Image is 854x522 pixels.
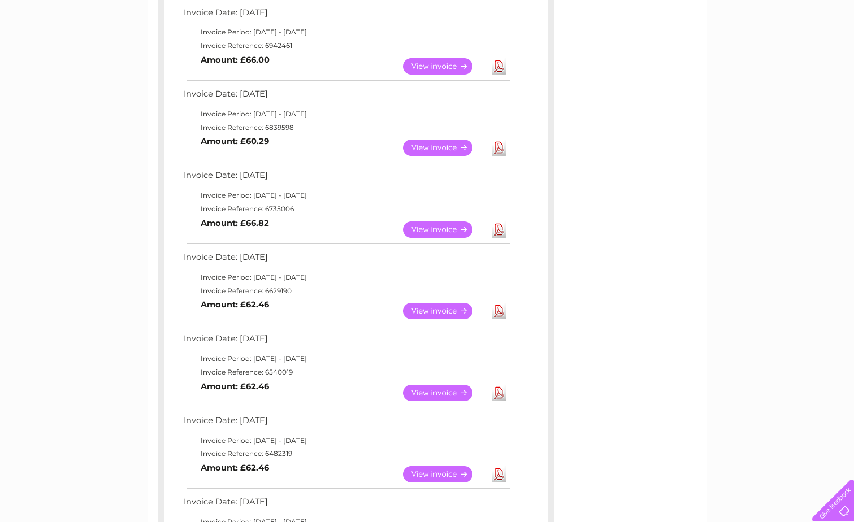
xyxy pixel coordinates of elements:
a: Log out [817,48,843,56]
a: View [403,303,486,319]
b: Amount: £66.82 [201,218,269,228]
a: Blog [756,48,772,56]
td: Invoice Period: [DATE] - [DATE] [181,271,511,284]
a: Download [492,58,506,75]
td: Invoice Reference: 6942461 [181,39,511,53]
a: View [403,140,486,156]
b: Amount: £62.46 [201,463,269,473]
td: Invoice Period: [DATE] - [DATE] [181,434,511,447]
b: Amount: £66.00 [201,55,270,65]
td: Invoice Reference: 6540019 [181,366,511,379]
td: Invoice Date: [DATE] [181,168,511,189]
td: Invoice Period: [DATE] - [DATE] [181,352,511,366]
a: Energy [683,48,708,56]
a: Telecoms [715,48,749,56]
a: Download [492,221,506,238]
td: Invoice Reference: 6735006 [181,202,511,216]
td: Invoice Date: [DATE] [181,250,511,271]
td: Invoice Date: [DATE] [181,5,511,26]
td: Invoice Period: [DATE] - [DATE] [181,107,511,121]
a: Download [492,385,506,401]
td: Invoice Reference: 6482319 [181,447,511,460]
a: View [403,221,486,238]
a: View [403,385,486,401]
b: Amount: £62.46 [201,299,269,310]
a: Download [492,466,506,482]
td: Invoice Reference: 6629190 [181,284,511,298]
div: Clear Business is a trading name of Verastar Limited (registered in [GEOGRAPHIC_DATA] No. 3667643... [161,6,695,55]
td: Invoice Period: [DATE] - [DATE] [181,25,511,39]
td: Invoice Period: [DATE] - [DATE] [181,189,511,202]
a: Download [492,303,506,319]
a: Contact [779,48,807,56]
b: Amount: £60.29 [201,136,269,146]
td: Invoice Date: [DATE] [181,494,511,515]
a: View [403,58,486,75]
td: Invoice Reference: 6839598 [181,121,511,134]
b: Amount: £62.46 [201,381,269,391]
a: Water [655,48,677,56]
a: Download [492,140,506,156]
a: View [403,466,486,482]
a: 0333 014 3131 [641,6,719,20]
img: logo.png [30,29,88,64]
td: Invoice Date: [DATE] [181,413,511,434]
td: Invoice Date: [DATE] [181,331,511,352]
td: Invoice Date: [DATE] [181,86,511,107]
